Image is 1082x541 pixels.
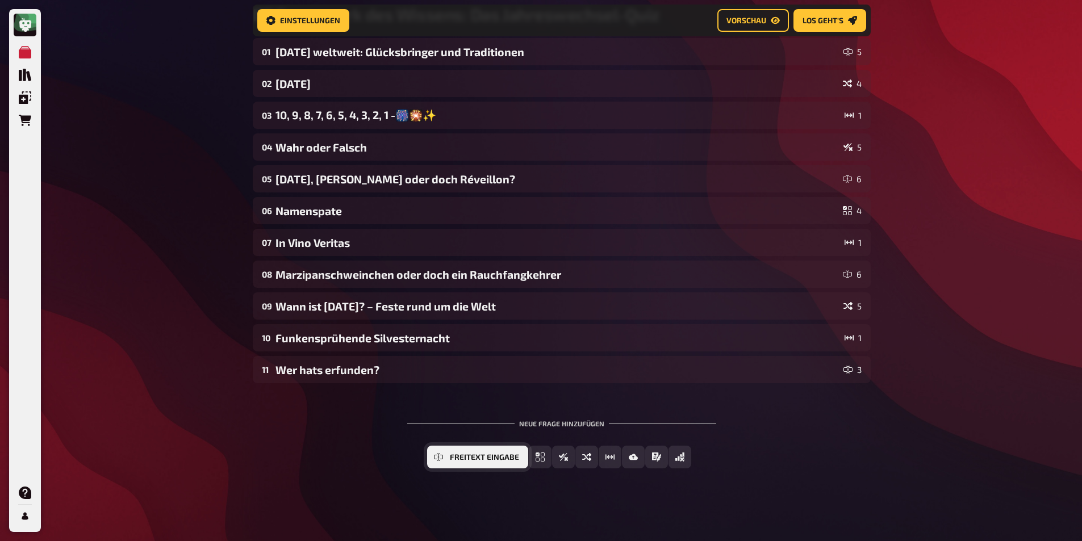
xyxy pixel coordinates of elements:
div: 09 [262,301,271,311]
div: 11 [262,364,271,375]
div: 6 [843,174,862,183]
div: Funkensprühende Silvesternacht [275,332,840,345]
button: Sortierfrage [575,446,598,468]
div: 10 [262,333,271,343]
button: Prosa (Langtext) [645,446,668,468]
div: 4 [843,206,862,215]
button: Wahr / Falsch [552,446,575,468]
div: [DATE] weltweit: Glücksbringer und Traditionen [275,45,839,58]
div: 05 [262,174,271,184]
button: Einfachauswahl [529,446,552,468]
div: 06 [262,206,271,216]
span: Los geht's [803,16,843,24]
div: 04 [262,142,271,152]
div: 5 [843,142,862,152]
div: Wahr oder Falsch [275,141,839,154]
div: In Vino Veritas [275,236,840,249]
button: Bild-Antwort [622,446,645,468]
div: 6 [843,270,862,279]
div: Wann ist [DATE]? – Feste rund um die Welt [275,300,839,313]
button: Freitext Eingabe [427,446,528,468]
div: 03 [262,110,271,120]
div: Namenspate [275,204,838,217]
span: Einstellungen [280,16,340,24]
div: 1 [845,333,862,342]
div: 10, 9, 8, 7, 6, 5, 4, 3, 2, 1 -🎆🎇✨ [275,108,840,122]
button: Vorschau [717,9,789,32]
button: Einstellungen [257,9,349,32]
div: 02 [262,78,271,89]
div: Neue Frage hinzufügen [407,401,716,437]
div: 3 [843,365,862,374]
button: Schätzfrage [599,446,621,468]
div: 5 [843,301,862,311]
button: Offline Frage [669,446,691,468]
div: 08 [262,269,271,279]
button: Los geht's [793,9,866,32]
span: Freitext Eingabe [450,454,519,462]
div: 1 [845,111,862,120]
div: Marzipanschweinchen oder doch ein Rauchfangkehrer [275,268,838,281]
div: 1 [845,238,862,247]
div: Wer hats erfunden? [275,363,839,376]
div: [DATE], [PERSON_NAME] oder doch Réveillon? [275,173,838,186]
div: 07 [262,237,271,248]
div: 5 [843,47,862,56]
div: 4 [843,79,862,88]
div: [DATE] [275,77,838,90]
span: Vorschau [726,16,766,24]
div: 01 [262,47,271,57]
